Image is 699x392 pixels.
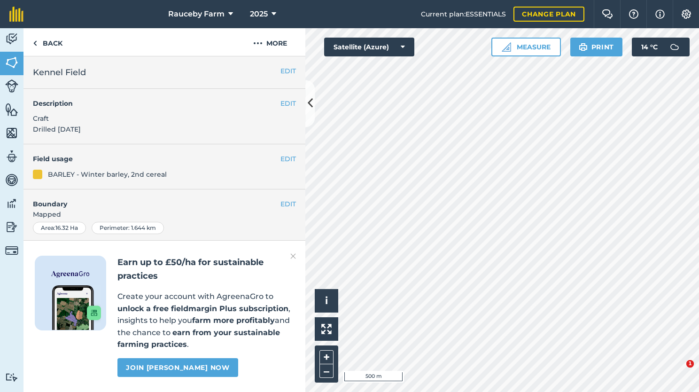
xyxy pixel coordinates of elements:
img: svg+xml;base64,PHN2ZyB4bWxucz0iaHR0cDovL3d3dy53My5vcmcvMjAwMC9zdmciIHdpZHRoPSIyMiIgaGVpZ2h0PSIzMC... [290,251,296,262]
img: svg+xml;base64,PD94bWwgdmVyc2lvbj0iMS4wIiBlbmNvZGluZz0idXRmLTgiPz4KPCEtLSBHZW5lcmF0b3I6IEFkb2JlIE... [5,220,18,234]
img: svg+xml;base64,PD94bWwgdmVyc2lvbj0iMS4wIiBlbmNvZGluZz0idXRmLTgiPz4KPCEtLSBHZW5lcmF0b3I6IEFkb2JlIE... [5,79,18,93]
h4: Field usage [33,154,280,164]
button: + [319,350,334,364]
button: Measure [491,38,561,56]
img: svg+xml;base64,PD94bWwgdmVyc2lvbj0iMS4wIiBlbmNvZGluZz0idXRmLTgiPz4KPCEtLSBHZW5lcmF0b3I6IEFkb2JlIE... [5,373,18,382]
img: A cog icon [681,9,692,19]
a: Back [23,28,72,56]
button: 14 °C [632,38,690,56]
img: svg+xml;base64,PD94bWwgdmVyc2lvbj0iMS4wIiBlbmNvZGluZz0idXRmLTgiPz4KPCEtLSBHZW5lcmF0b3I6IEFkb2JlIE... [5,173,18,187]
div: Area : 16.32 Ha [33,222,86,234]
p: Create your account with AgreenaGro to , insights to help you and the chance to . [117,290,294,351]
span: Current plan : ESSENTIALS [421,9,506,19]
img: svg+xml;base64,PHN2ZyB4bWxucz0iaHR0cDovL3d3dy53My5vcmcvMjAwMC9zdmciIHdpZHRoPSI1NiIgaGVpZ2h0PSI2MC... [5,126,18,140]
button: EDIT [280,154,296,164]
strong: earn from your sustainable farming practices [117,328,280,349]
img: svg+xml;base64,PD94bWwgdmVyc2lvbj0iMS4wIiBlbmNvZGluZz0idXRmLTgiPz4KPCEtLSBHZW5lcmF0b3I6IEFkb2JlIE... [5,149,18,164]
button: Print [570,38,623,56]
button: EDIT [280,66,296,76]
strong: farm more profitably [192,316,275,325]
img: svg+xml;base64,PD94bWwgdmVyc2lvbj0iMS4wIiBlbmNvZGluZz0idXRmLTgiPz4KPCEtLSBHZW5lcmF0b3I6IEFkb2JlIE... [665,38,684,56]
span: 1 [686,360,694,368]
button: EDIT [280,98,296,109]
button: – [319,364,334,378]
span: Rauceby Farm [168,8,225,20]
strong: unlock a free fieldmargin Plus subscription [117,304,288,313]
iframe: Intercom live chat [667,360,690,383]
img: svg+xml;base64,PD94bWwgdmVyc2lvbj0iMS4wIiBlbmNvZGluZz0idXRmLTgiPz4KPCEtLSBHZW5lcmF0b3I6IEFkb2JlIE... [5,196,18,211]
img: fieldmargin Logo [9,7,23,22]
span: 14 ° C [641,38,658,56]
img: svg+xml;base64,PHN2ZyB4bWxucz0iaHR0cDovL3d3dy53My5vcmcvMjAwMC9zdmciIHdpZHRoPSIxNyIgaGVpZ2h0PSIxNy... [655,8,665,20]
button: EDIT [280,199,296,209]
img: svg+xml;base64,PHN2ZyB4bWxucz0iaHR0cDovL3d3dy53My5vcmcvMjAwMC9zdmciIHdpZHRoPSI1NiIgaGVpZ2h0PSI2MC... [5,55,18,70]
img: svg+xml;base64,PHN2ZyB4bWxucz0iaHR0cDovL3d3dy53My5vcmcvMjAwMC9zdmciIHdpZHRoPSIxOSIgaGVpZ2h0PSIyNC... [579,41,588,53]
img: Screenshot of the Gro app [52,285,101,330]
span: Mapped [23,209,305,220]
button: More [235,28,305,56]
img: Four arrows, one pointing top left, one top right, one bottom right and the last bottom left [321,324,332,334]
span: i [325,295,328,306]
img: Ruler icon [502,42,511,52]
button: Satellite (Azure) [324,38,414,56]
img: svg+xml;base64,PD94bWwgdmVyc2lvbj0iMS4wIiBlbmNvZGluZz0idXRmLTgiPz4KPCEtLSBHZW5lcmF0b3I6IEFkb2JlIE... [5,32,18,46]
div: BARLEY - Winter barley, 2nd cereal [48,169,167,180]
a: Change plan [513,7,584,22]
img: A question mark icon [628,9,639,19]
div: Perimeter : 1.644 km [92,222,164,234]
img: svg+xml;base64,PHN2ZyB4bWxucz0iaHR0cDovL3d3dy53My5vcmcvMjAwMC9zdmciIHdpZHRoPSIyMCIgaGVpZ2h0PSIyNC... [253,38,263,49]
img: svg+xml;base64,PHN2ZyB4bWxucz0iaHR0cDovL3d3dy53My5vcmcvMjAwMC9zdmciIHdpZHRoPSI5IiBoZWlnaHQ9IjI0Ii... [33,38,37,49]
span: 2025 [250,8,268,20]
button: i [315,289,338,313]
img: svg+xml;base64,PD94bWwgdmVyc2lvbj0iMS4wIiBlbmNvZGluZz0idXRmLTgiPz4KPCEtLSBHZW5lcmF0b3I6IEFkb2JlIE... [5,244,18,257]
span: Kennel Field [33,66,86,79]
img: svg+xml;base64,PHN2ZyB4bWxucz0iaHR0cDovL3d3dy53My5vcmcvMjAwMC9zdmciIHdpZHRoPSI1NiIgaGVpZ2h0PSI2MC... [5,102,18,117]
h4: Boundary [23,189,280,209]
a: Join [PERSON_NAME] now [117,358,238,377]
h2: Earn up to £50/ha for sustainable practices [117,256,294,283]
h4: Description [33,98,296,109]
img: Two speech bubbles overlapping with the left bubble in the forefront [602,9,613,19]
span: Craft Drilled [DATE] [33,114,81,133]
